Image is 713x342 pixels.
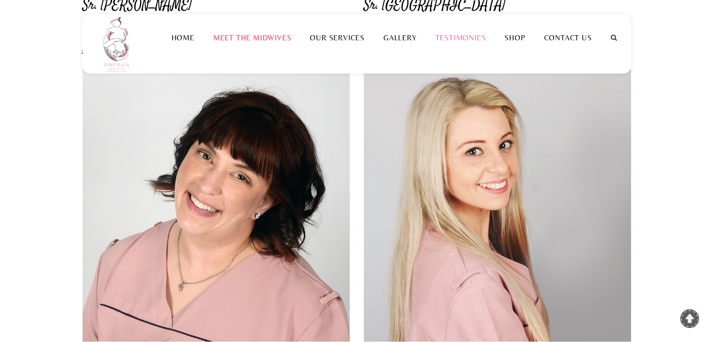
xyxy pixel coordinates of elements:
a: Testimonies [426,33,495,42]
a: Shop [495,33,534,42]
img: Nisanne [364,69,631,342]
img: This is us practice [97,14,139,74]
img: Anke [83,69,350,342]
a: Our Services [300,33,374,42]
a: Home [162,33,203,42]
a: To Top [680,309,699,328]
a: Gallery [374,33,426,42]
a: Meet the Midwives [204,33,301,42]
a: Contact Us [535,33,601,42]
